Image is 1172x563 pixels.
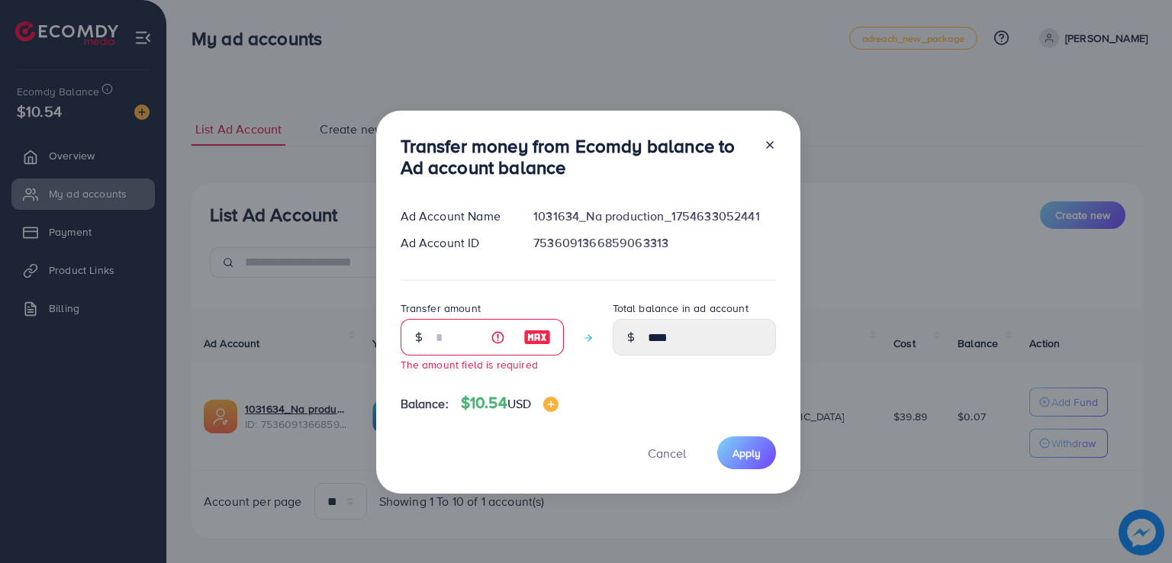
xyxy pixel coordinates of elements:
[507,395,531,412] span: USD
[401,135,752,179] h3: Transfer money from Ecomdy balance to Ad account balance
[401,395,449,413] span: Balance:
[543,397,559,412] img: image
[388,234,522,252] div: Ad Account ID
[388,208,522,225] div: Ad Account Name
[717,436,776,469] button: Apply
[523,328,551,346] img: image
[521,234,787,252] div: 7536091366859063313
[521,208,787,225] div: 1031634_Na production_1754633052441
[732,446,761,461] span: Apply
[461,394,559,413] h4: $10.54
[629,436,705,469] button: Cancel
[401,357,538,372] small: The amount field is required
[648,445,686,462] span: Cancel
[613,301,749,316] label: Total balance in ad account
[401,301,481,316] label: Transfer amount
